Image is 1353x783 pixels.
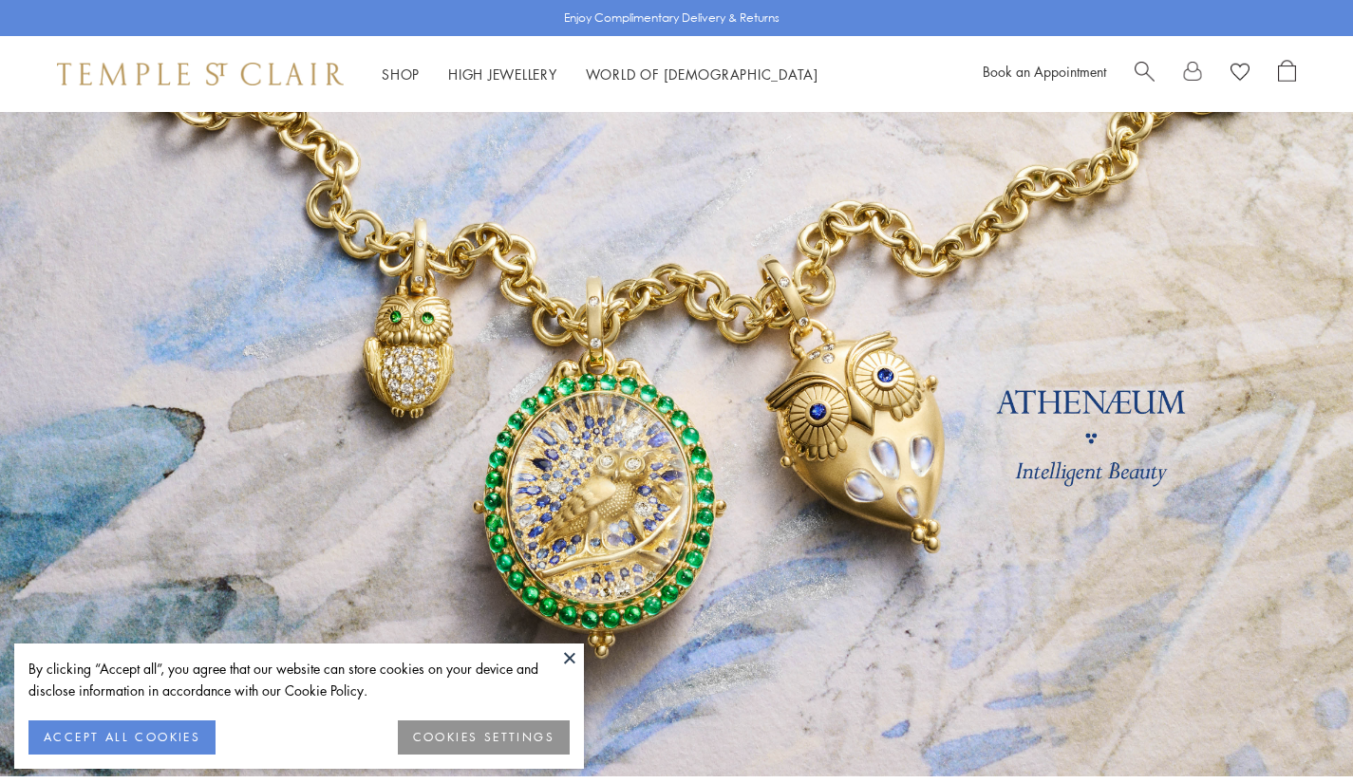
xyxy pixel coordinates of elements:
[382,65,420,84] a: ShopShop
[28,720,216,755] button: ACCEPT ALL COOKIES
[57,63,344,85] img: Temple St. Clair
[564,9,780,28] p: Enjoy Complimentary Delivery & Returns
[586,65,818,84] a: World of [DEMOGRAPHIC_DATA]World of [DEMOGRAPHIC_DATA]
[398,720,570,755] button: COOKIES SETTINGS
[28,658,570,701] div: By clicking “Accept all”, you agree that our website can store cookies on your device and disclos...
[983,62,1106,81] a: Book an Appointment
[448,65,557,84] a: High JewelleryHigh Jewellery
[1231,60,1250,88] a: View Wishlist
[382,63,818,86] nav: Main navigation
[1278,60,1296,88] a: Open Shopping Bag
[1135,60,1155,88] a: Search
